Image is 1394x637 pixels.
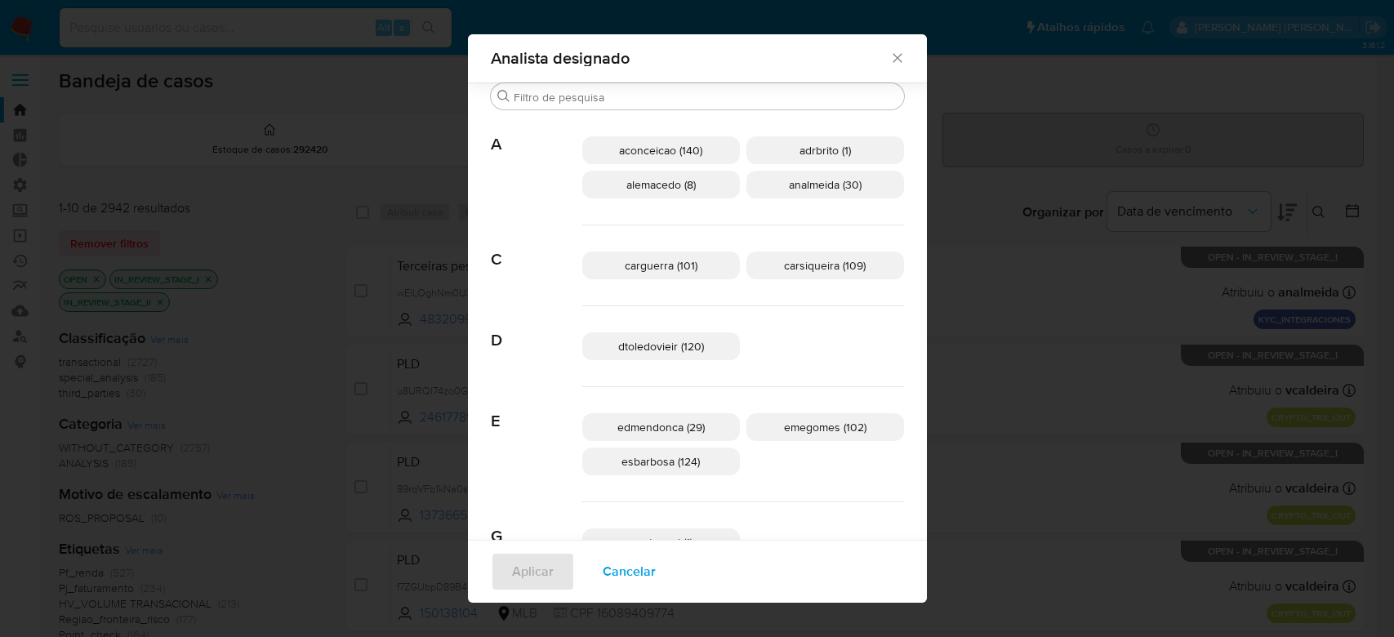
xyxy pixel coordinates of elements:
span: G [491,502,582,546]
div: aconceicao (140) [582,136,740,164]
span: esbarbosa (124) [621,453,700,470]
span: Cancelar [603,554,656,590]
button: Cancelar [581,552,677,591]
div: esbarbosa (124) [582,448,740,475]
div: dtoledovieir (120) [582,332,740,360]
span: aconceicao (140) [619,142,702,158]
button: Fechar [889,50,904,65]
span: A [491,110,582,154]
div: edmendonca (29) [582,413,740,441]
span: E [491,387,582,431]
span: carsiqueira (109) [784,257,866,274]
input: Filtro de pesquisa [514,90,897,105]
div: carsiqueira (109) [746,252,904,279]
div: alemacedo (8) [582,171,740,198]
div: carguerra (101) [582,252,740,279]
span: C [491,225,582,269]
div: adrbrito (1) [746,136,904,164]
span: emegomes (102) [784,419,866,435]
div: gpetenuci (1) [582,528,740,556]
span: alemacedo (8) [626,176,696,193]
div: emegomes (102) [746,413,904,441]
span: carguerra (101) [625,257,697,274]
span: gpetenuci (1) [630,534,693,550]
div: analmeida (30) [746,171,904,198]
span: edmendonca (29) [617,419,705,435]
span: analmeida (30) [789,176,862,193]
span: Analista designado [491,50,890,66]
span: D [491,306,582,350]
span: adrbrito (1) [799,142,851,158]
button: Buscar [497,90,510,103]
span: dtoledovieir (120) [618,338,704,354]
